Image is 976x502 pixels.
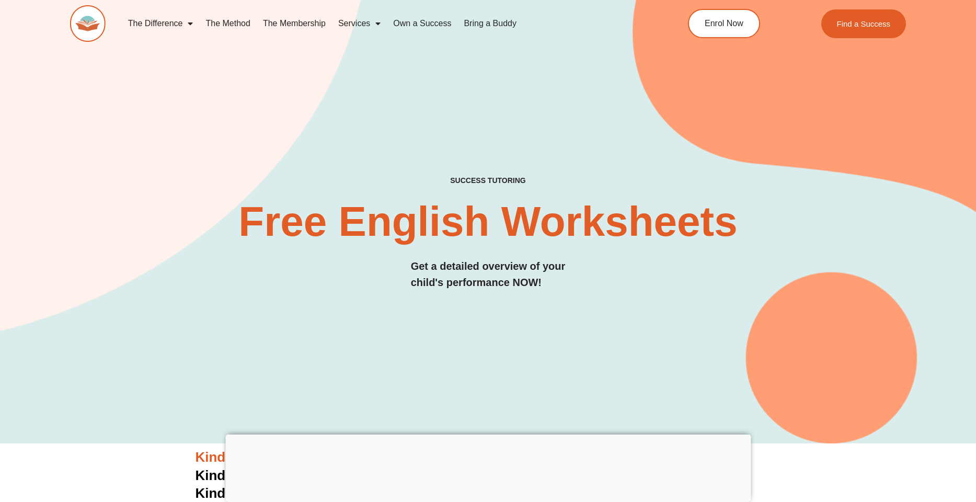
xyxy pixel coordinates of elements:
a: Kinder Worksheet 2:Tracing Letters of the Alphabet [196,485,527,501]
h4: SUCCESS TUTORING​ [364,176,612,185]
span: Enrol Now [705,19,743,28]
a: Own a Success [387,12,457,36]
a: Enrol Now [688,9,760,38]
span: Find a Success [837,20,891,28]
a: The Method [199,12,256,36]
a: Kinder Worksheet 1:Identifying Uppercase and Lowercase Letters [196,467,621,483]
span: Kinder Worksheet 1: [196,467,327,483]
h3: Get a detailed overview of your child's performance NOW! [411,258,566,291]
a: Find a Success [821,9,906,38]
span: Kinder Worksheet 2: [196,485,327,501]
a: Services [332,12,387,36]
h3: Kinder English Worksheets [196,449,781,466]
a: Bring a Buddy [457,12,523,36]
h2: Free English Worksheets​ [212,201,764,243]
nav: Menu [122,12,640,36]
iframe: Advertisement [225,435,751,499]
a: The Membership [257,12,332,36]
a: The Difference [122,12,200,36]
